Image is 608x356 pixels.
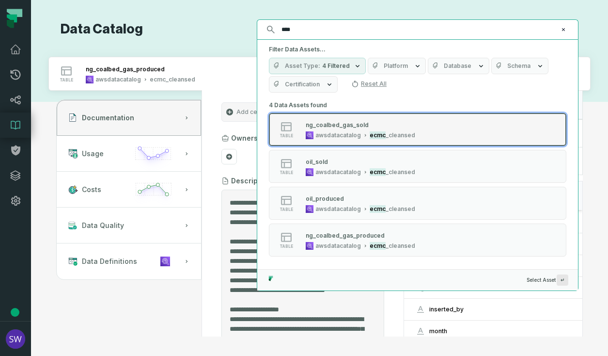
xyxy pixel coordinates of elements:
[370,168,415,176] div: ecmc_cleansed
[370,242,415,250] div: ecmc_cleansed
[269,98,566,269] div: 4 Data Assets found
[269,76,338,93] button: Certification
[315,131,361,139] div: awsdatacatalog
[507,62,530,70] span: Schema
[386,131,415,139] span: _cleansed
[428,58,489,74] button: Database
[285,81,320,88] span: Certification
[429,306,571,313] div: inserted_by
[280,133,293,138] span: table
[444,62,471,70] span: Database
[280,244,293,249] span: table
[315,168,361,176] div: awsdatacatalog
[150,76,195,83] div: ecmc_cleansed
[306,232,385,239] div: ng_coalbed_gas_produced
[231,133,258,143] h3: Owners
[370,205,415,213] div: ecmc_cleansed
[236,108,284,116] span: Add certification
[306,158,328,165] div: oil_sold
[384,62,408,70] span: Platform
[386,168,415,176] span: _cleansed
[82,149,104,159] span: Usage
[386,205,415,213] span: _cleansed
[49,57,590,90] button: tableawsdatacatalogecmc_cleansed
[416,305,425,314] span: string
[82,113,134,123] span: Documentation
[370,205,386,213] mark: ecmc
[95,76,141,83] div: awsdatacatalog
[86,65,165,73] div: ng_coalbed_gas_produced
[322,62,350,70] span: 4 Filtered
[429,327,571,335] div: month
[368,58,426,74] button: Platform
[306,121,369,129] div: ng_coalbed_gas_sold
[370,242,386,250] mark: ecmc
[60,78,73,82] span: table
[11,308,19,317] div: Tooltip anchor
[269,187,566,220] button: tableawsdatacatalogecmc_cleansed
[285,62,320,70] span: Asset Type
[82,257,137,266] span: Data Definitions
[347,76,390,92] button: Reset All
[269,150,566,183] button: tableawsdatacatalogecmc_cleansed
[230,198,369,356] textarea: Entity Description
[527,275,568,286] span: Select Asset
[231,176,271,186] h3: Description
[559,25,568,34] button: Clear search query
[404,321,582,342] button: month
[82,221,124,230] span: Data Quality
[315,242,361,250] div: awsdatacatalog
[315,205,361,213] div: awsdatacatalog
[370,131,386,139] mark: ecmc
[370,131,415,139] div: ecmc_cleansed
[280,170,293,175] span: table
[491,58,548,74] button: Schema
[416,326,425,336] span: string
[257,98,578,269] div: Suggestions
[269,58,366,74] button: Asset Type4 Filtered
[269,113,566,146] button: tableawsdatacatalogecmc_cleansed
[61,21,143,38] h1: Data Catalog
[386,242,415,250] span: _cleansed
[404,299,582,320] button: inserted_by
[557,275,568,286] span: Press ↵ to add a new Data Asset to the graph
[370,168,386,176] mark: ecmc
[280,207,293,212] span: table
[221,102,300,122] button: Add certification
[6,329,25,349] img: avatar of Shannon Wojcik
[306,195,344,202] div: oil_produced
[269,46,566,53] h5: Filter Data Assets...
[269,224,566,257] button: tableawsdatacatalogecmc_cleansed
[82,185,101,194] span: Costs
